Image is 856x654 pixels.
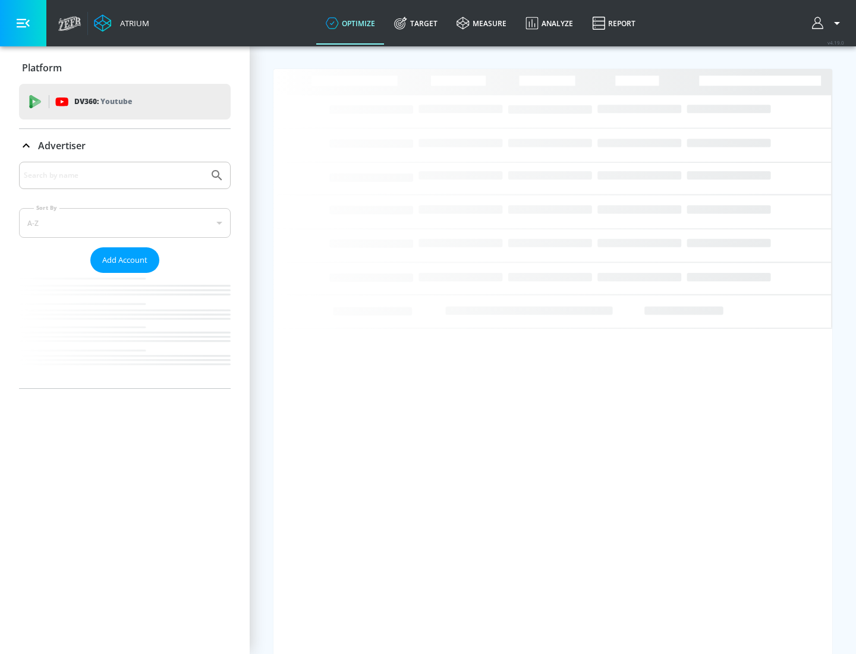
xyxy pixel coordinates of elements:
a: Report [583,2,645,45]
nav: list of Advertiser [19,273,231,388]
a: Analyze [516,2,583,45]
div: Advertiser [19,129,231,162]
span: v 4.19.0 [827,39,844,46]
a: measure [447,2,516,45]
p: Youtube [100,95,132,108]
span: Add Account [102,253,147,267]
div: Platform [19,51,231,84]
a: Target [385,2,447,45]
div: Advertiser [19,162,231,388]
a: optimize [316,2,385,45]
div: DV360: Youtube [19,84,231,120]
a: Atrium [94,14,149,32]
p: Advertiser [38,139,86,152]
p: Platform [22,61,62,74]
input: Search by name [24,168,204,183]
p: DV360: [74,95,132,108]
div: A-Z [19,208,231,238]
label: Sort By [34,204,59,212]
div: Atrium [115,18,149,29]
button: Add Account [90,247,159,273]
